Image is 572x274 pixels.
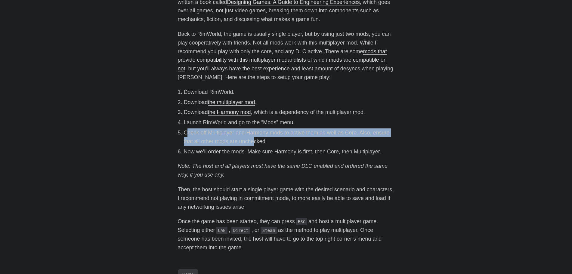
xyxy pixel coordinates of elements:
[184,147,394,156] li: Now we’ll order the mods. Make sure Harmony is first, then Core, then Multiplayer.
[178,185,394,211] p: Then, the host should start a single player game with the desired scenario and characters. I reco...
[208,109,251,115] a: the Harmony mod
[231,227,250,234] code: Direct
[178,163,388,178] em: Note: The host and all players must have the same DLC enabled and ordered the same way, if you us...
[216,227,227,234] code: LAN
[184,108,394,117] li: Download , which is a dependency of the multiplayer mod.
[261,227,277,234] code: Steam
[184,98,394,107] li: Download .
[208,99,255,105] a: the multiplayer mod
[178,30,394,82] p: Back to RimWorld, the game is usually single player, but by using just two mods, you can play coo...
[184,128,394,146] li: Check off Multiplayer and Harmony mods to active them as well as Core. Also, ensure that all othe...
[184,118,394,127] li: Launch RimWorld and go to the “Mods” menu.
[184,88,394,97] li: Download RimWorld.
[296,218,307,225] code: ESC
[178,217,394,252] p: Once the game has been started, they can press and host a multiplayer game. Selecting either , , ...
